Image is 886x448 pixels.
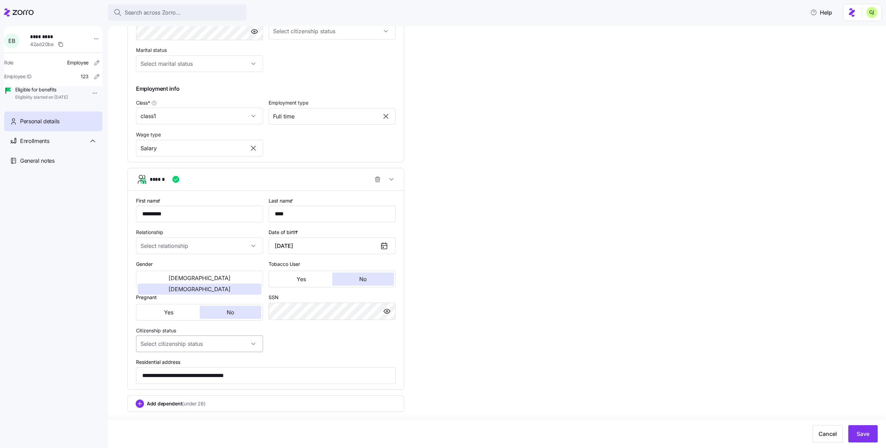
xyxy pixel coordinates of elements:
span: [DEMOGRAPHIC_DATA] [169,286,230,292]
label: Gender [136,260,153,268]
span: (under 26) [182,400,205,407]
button: Cancel [813,425,843,442]
input: MM/DD/YYYY [269,238,396,254]
img: b91c5c9db8bb9f3387758c2d7cf845d3 [866,7,877,18]
span: Add dependent [147,400,206,407]
button: Search across Zorro... [108,4,246,21]
span: Help [810,8,832,17]
span: E B [8,38,15,44]
label: Relationship [136,229,163,236]
label: Residential address [136,358,180,366]
label: Wage type [136,131,161,138]
label: Marital status [136,46,167,54]
label: Last name [269,197,295,205]
label: Pregnant [136,294,157,301]
span: General notes [20,156,55,165]
span: [DEMOGRAPHIC_DATA] [169,275,230,281]
span: Employment info [136,84,179,93]
label: Tobacco User [269,260,300,268]
input: Select citizenship status [269,23,396,39]
span: 42ad20be [30,41,54,48]
button: Save [848,425,878,442]
input: Select marital status [136,55,263,72]
input: Select employment type [269,108,396,125]
input: Select relationship [136,238,263,254]
span: Yes [164,310,173,315]
button: Help [805,6,838,19]
span: Role [4,59,13,66]
span: 123 [81,73,89,80]
span: No [359,276,367,282]
span: Enrollments [20,137,49,145]
span: Employee ID [4,73,31,80]
span: Eligibility started on [DATE] [15,95,68,100]
span: Yes [297,276,306,282]
label: First name [136,197,162,205]
label: Employment type [269,99,308,107]
span: Save [857,430,869,438]
label: Date of birth [269,229,299,236]
label: SSN [269,294,279,301]
span: Eligible for benefits [15,86,68,93]
span: Employee [67,59,89,66]
label: Citizenship status [136,327,176,334]
span: No [227,310,234,315]
input: Select citizenship status [136,335,263,352]
span: Cancel [819,430,837,438]
span: Search across Zorro... [125,8,181,17]
svg: add icon [136,400,144,408]
input: Select wage type [136,140,263,156]
span: Personal details [20,117,60,126]
span: Class * [136,99,150,106]
input: Class [136,108,263,124]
